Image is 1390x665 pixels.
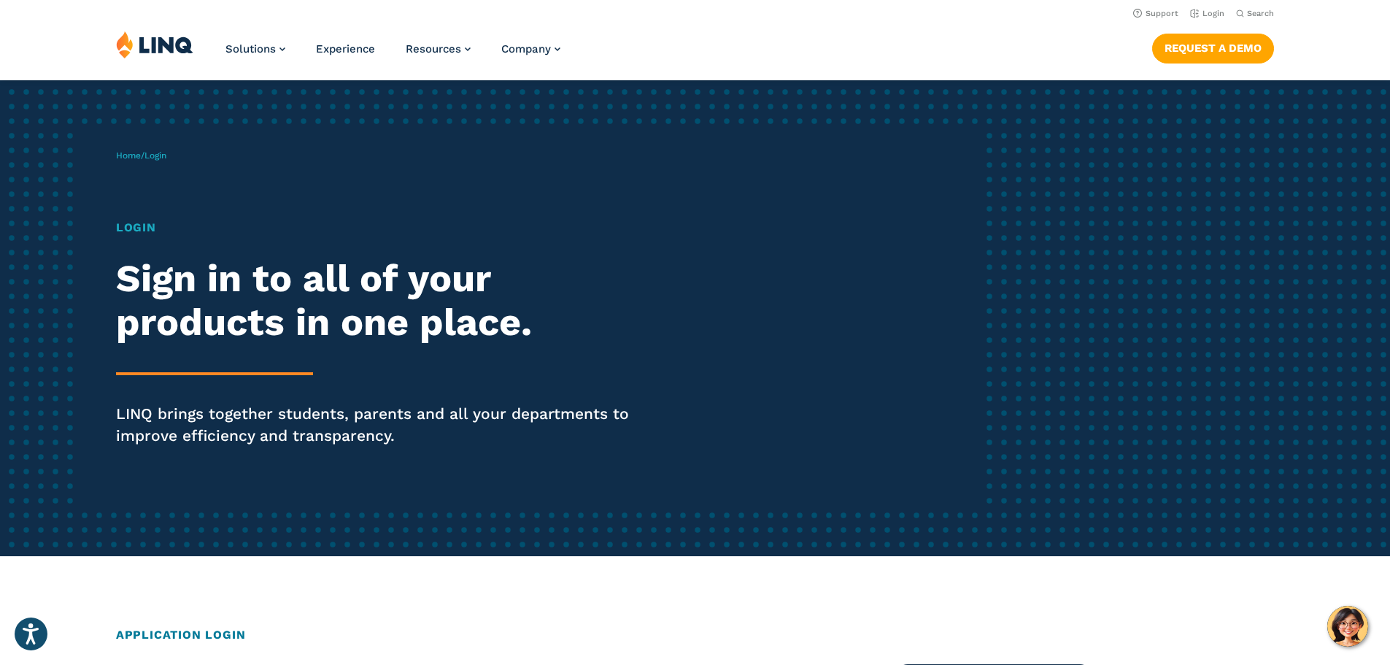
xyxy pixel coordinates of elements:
[1152,31,1274,63] nav: Button Navigation
[1152,34,1274,63] a: Request a Demo
[1133,9,1178,18] a: Support
[225,31,560,79] nav: Primary Navigation
[144,150,166,161] span: Login
[116,150,166,161] span: /
[1247,9,1274,18] span: Search
[501,42,560,55] a: Company
[116,626,1274,644] h2: Application Login
[1236,8,1274,19] button: Open Search Bar
[501,42,551,55] span: Company
[1190,9,1224,18] a: Login
[316,42,375,55] a: Experience
[406,42,471,55] a: Resources
[116,219,652,237] h1: Login
[116,150,141,161] a: Home
[406,42,461,55] span: Resources
[225,42,285,55] a: Solutions
[225,42,276,55] span: Solutions
[116,31,193,58] img: LINQ | K‑12 Software
[1327,606,1368,647] button: Hello, have a question? Let’s chat.
[116,257,652,345] h2: Sign in to all of your products in one place.
[116,403,652,447] p: LINQ brings together students, parents and all your departments to improve efficiency and transpa...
